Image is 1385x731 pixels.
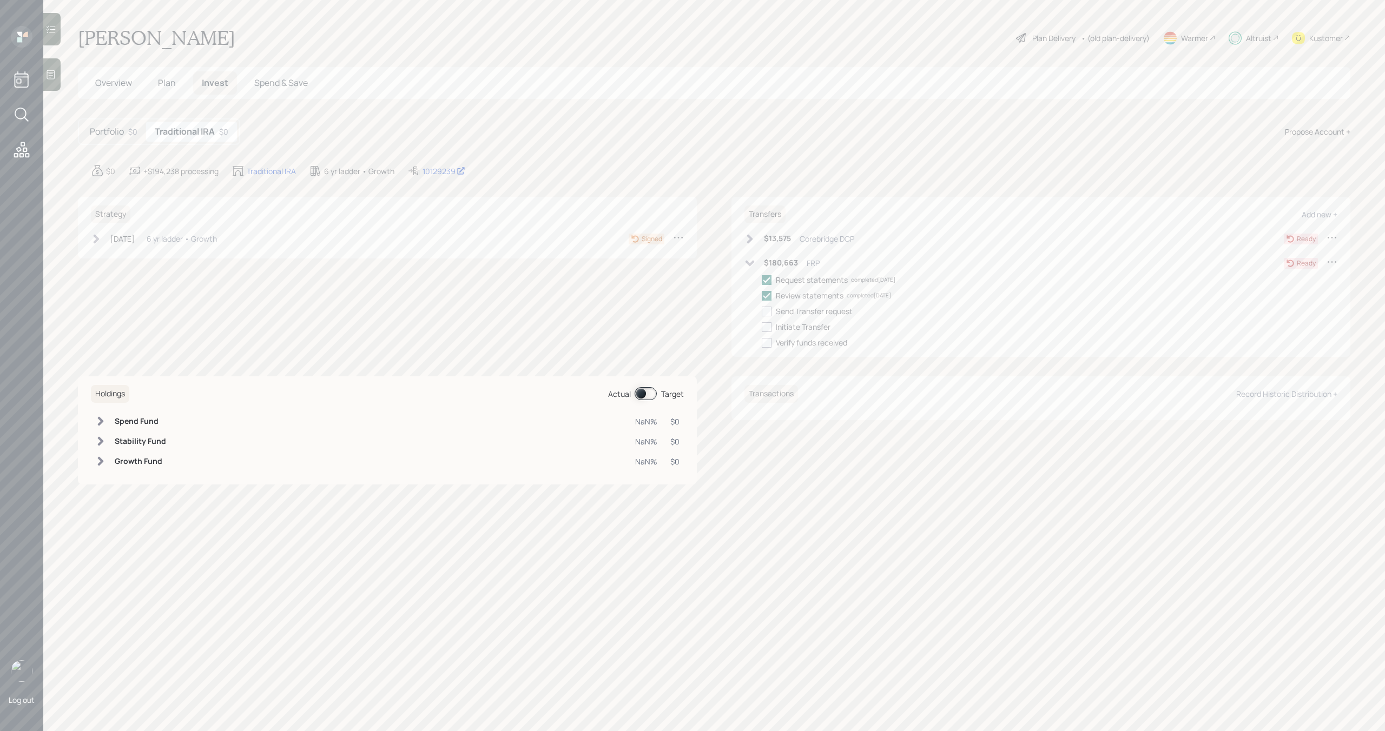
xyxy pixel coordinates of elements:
[642,234,662,244] div: Signed
[95,77,132,89] span: Overview
[155,127,215,137] h5: Traditional IRA
[254,77,308,89] span: Spend & Save
[1081,32,1150,44] div: • (old plan-delivery)
[1236,389,1337,399] div: Record Historic Distribution +
[143,165,219,177] div: +$194,238 processing
[9,695,35,705] div: Log out
[91,205,130,223] h6: Strategy
[115,437,166,446] h6: Stability Fund
[423,165,465,177] div: 10129239
[635,416,657,427] div: NaN%
[1032,32,1076,44] div: Plan Delivery
[115,457,166,466] h6: Growth Fund
[106,165,115,177] div: $0
[158,77,176,89] span: Plan
[128,126,137,137] div: $0
[764,258,798,268] h6: $180,663
[776,290,843,301] div: Review statements
[1285,126,1350,137] div: Propose Account +
[1246,32,1271,44] div: Altruist
[744,385,798,403] h6: Transactions
[807,257,820,269] div: FRP
[776,337,847,348] div: Verify funds received
[1181,32,1208,44] div: Warmer
[110,233,135,244] div: [DATE]
[776,274,848,285] div: Request statements
[115,417,166,426] h6: Spend Fund
[1297,234,1316,244] div: Ready
[635,436,657,447] div: NaN%
[851,276,895,284] div: completed [DATE]
[78,26,235,50] h1: [PERSON_NAME]
[90,127,124,137] h5: Portfolio
[847,291,891,300] div: completed [DATE]
[608,388,631,400] div: Actual
[11,660,32,682] img: michael-russo-headshot.png
[202,77,228,89] span: Invest
[219,126,228,137] div: $0
[1309,32,1343,44] div: Kustomer
[1297,258,1316,268] div: Ready
[247,165,296,177] div: Traditional IRA
[635,456,657,467] div: NaN%
[670,456,680,467] div: $0
[661,388,684,400] div: Target
[776,305,853,317] div: Send Transfer request
[764,234,791,243] h6: $13,575
[324,165,394,177] div: 6 yr ladder • Growth
[1302,209,1337,220] div: Add new +
[670,416,680,427] div: $0
[91,385,129,403] h6: Holdings
[744,205,786,223] h6: Transfers
[147,233,217,244] div: 6 yr ladder • Growth
[800,233,854,244] div: Corebridge DCP
[670,436,680,447] div: $0
[776,321,830,333] div: Initiate Transfer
